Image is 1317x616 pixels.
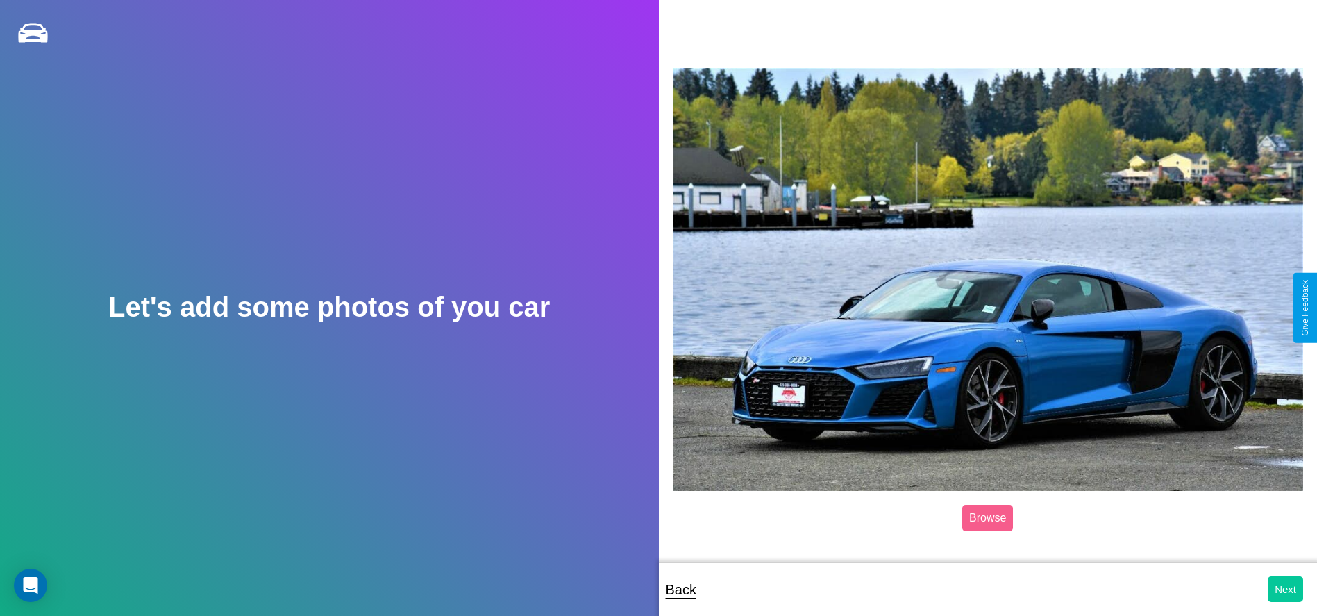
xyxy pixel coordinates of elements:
button: Next [1268,576,1303,602]
div: Open Intercom Messenger [14,569,47,602]
h2: Let's add some photos of you car [108,292,550,323]
label: Browse [962,505,1013,531]
img: posted [673,68,1304,491]
div: Give Feedback [1300,280,1310,336]
p: Back [666,577,696,602]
